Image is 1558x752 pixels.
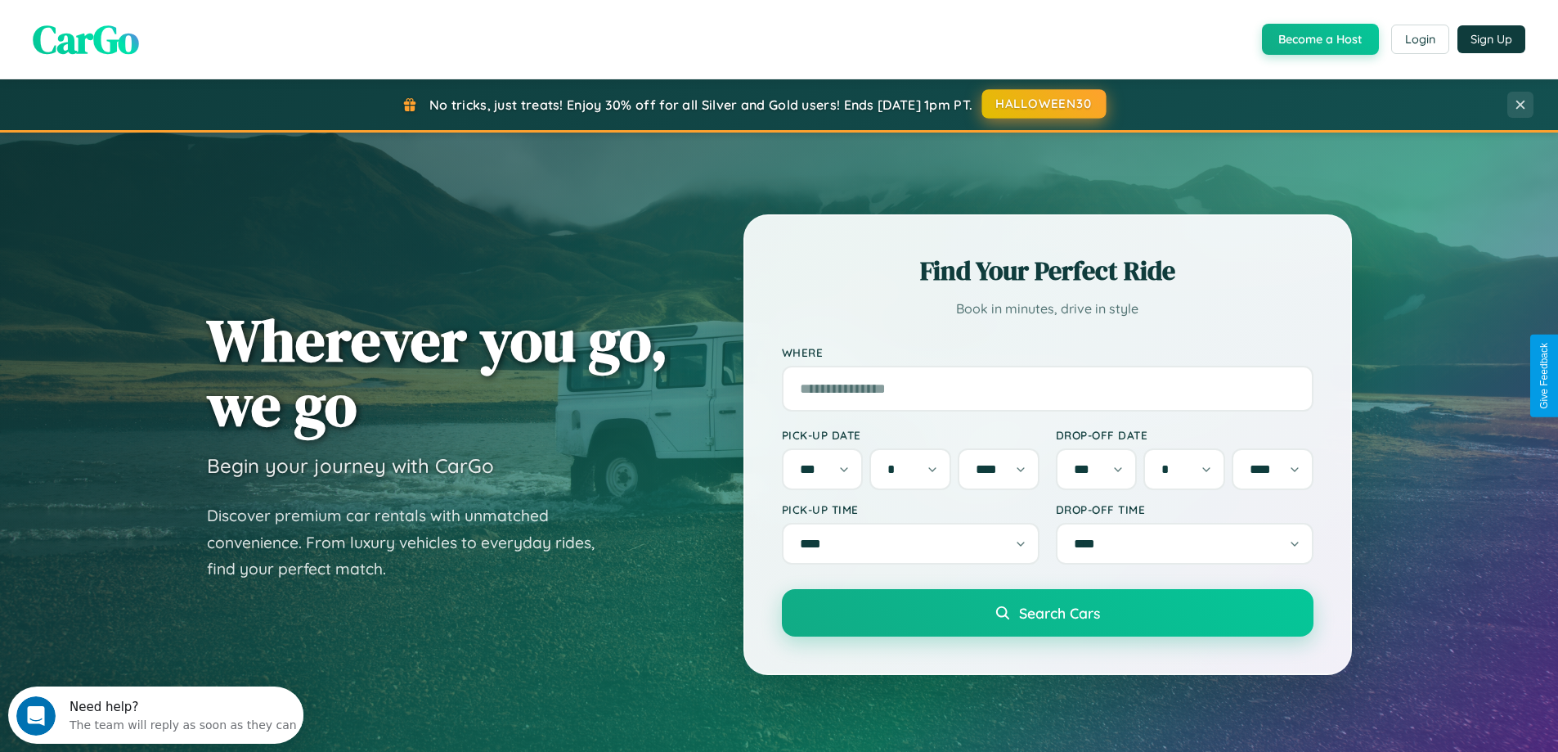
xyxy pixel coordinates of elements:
[782,502,1039,516] label: Pick-up Time
[8,687,303,744] iframe: Intercom live chat discovery launcher
[207,453,494,478] h3: Begin your journey with CarGo
[1056,502,1313,516] label: Drop-off Time
[1019,604,1100,622] span: Search Cars
[1391,25,1449,54] button: Login
[207,308,668,437] h1: Wherever you go, we go
[1262,24,1379,55] button: Become a Host
[207,502,616,583] p: Discover premium car rentals with unmatched convenience. From luxury vehicles to everyday rides, ...
[1457,25,1525,53] button: Sign Up
[61,27,289,44] div: The team will reply as soon as they can
[429,97,972,113] span: No tricks, just treats! Enjoy 30% off for all Silver and Gold users! Ends [DATE] 1pm PT.
[782,345,1313,359] label: Where
[982,89,1107,119] button: HALLOWEEN30
[16,696,56,736] iframe: Intercom live chat
[61,14,289,27] div: Need help?
[33,12,139,66] span: CarGo
[782,428,1039,442] label: Pick-up Date
[7,7,304,52] div: Open Intercom Messenger
[782,589,1313,637] button: Search Cars
[782,253,1313,289] h2: Find Your Perfect Ride
[1538,343,1550,409] div: Give Feedback
[1056,428,1313,442] label: Drop-off Date
[782,297,1313,321] p: Book in minutes, drive in style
